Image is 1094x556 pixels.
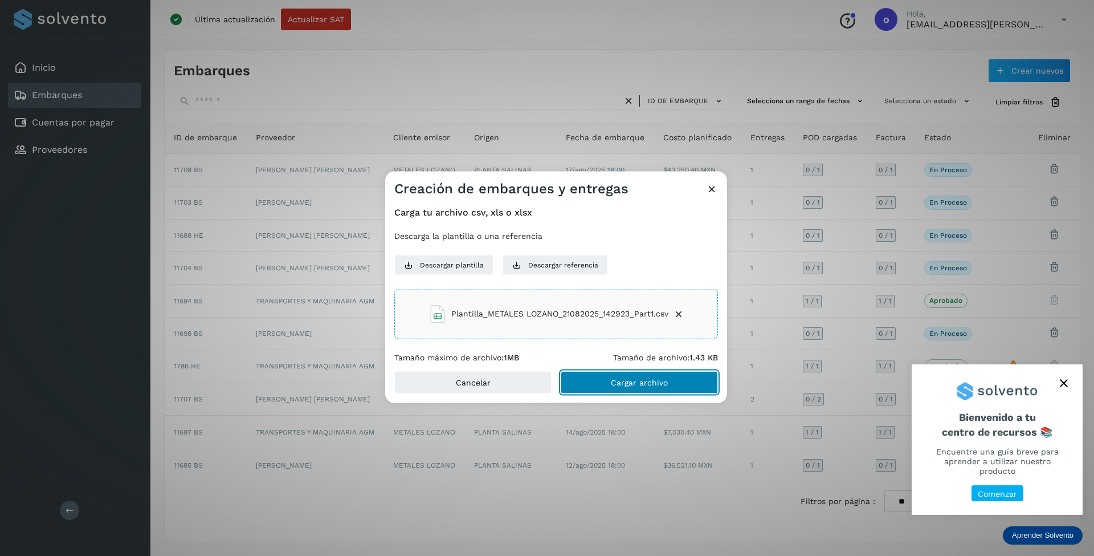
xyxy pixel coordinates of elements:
[394,231,718,241] p: Descarga la plantilla o una referencia
[394,371,552,394] button: Cancelar
[912,364,1083,515] div: Aprender Solvento
[613,352,718,362] p: Tamaño de archivo:
[925,426,1069,439] p: centro de recursos 📚
[689,352,718,362] b: 1.43 KB
[1003,526,1083,545] div: Aprender Solvento
[451,308,668,320] span: Plantilla_METALES LOZANO_21082025_142923_Part1.csv
[971,485,1023,502] button: Comenzar
[456,379,491,387] span: Cancelar
[978,489,1017,499] p: Comenzar
[394,180,628,197] h3: Creación de embarques y entregas
[394,254,493,275] button: Descargar plantilla
[528,259,598,270] span: Descargar referencia
[503,254,608,275] button: Descargar referencia
[1055,375,1072,392] button: close,
[394,206,718,217] h4: Carga tu archivo csv, xls o xlsx
[925,411,1069,438] span: Bienvenido a tu
[504,352,519,362] b: 1MB
[561,371,718,394] button: Cargar archivo
[611,379,668,387] span: Cargar archivo
[420,259,484,270] span: Descargar plantilla
[394,352,519,362] p: Tamaño máximo de archivo:
[1012,531,1073,540] p: Aprender Solvento
[925,447,1069,476] p: Encuentre una guía breve para aprender a utilizar nuestro producto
